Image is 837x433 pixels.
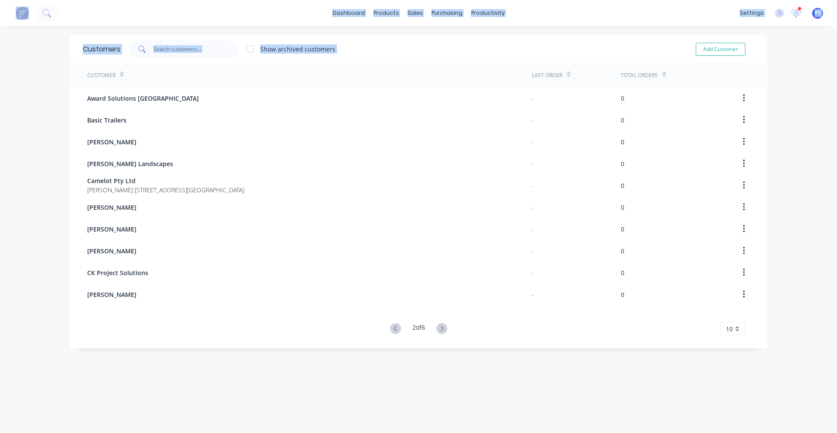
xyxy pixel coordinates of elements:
div: - [532,94,534,103]
span: Basic Trailers [87,116,126,125]
div: 0 [621,268,624,277]
div: - [532,137,534,147]
span: PS [815,9,821,17]
span: [PERSON_NAME] [87,290,136,299]
div: 0 [621,181,624,190]
span: [PERSON_NAME] Landscapes [87,159,173,168]
div: Show archived customers [260,44,335,54]
div: purchasing [427,7,467,20]
span: Camelot Pty Ltd [87,176,244,185]
span: 10 [726,324,733,334]
span: [PERSON_NAME] [87,225,136,234]
span: Award Solutions [GEOGRAPHIC_DATA] [87,94,199,103]
div: products [369,7,403,20]
div: 0 [621,94,624,103]
div: settings [735,7,768,20]
span: CK Project Solutions [87,268,148,277]
div: 0 [621,225,624,234]
div: Total Orders [621,72,658,79]
div: 0 [621,203,624,212]
div: 0 [621,246,624,256]
div: 0 [621,159,624,168]
span: [PERSON_NAME] [87,137,136,147]
div: - [532,116,534,125]
div: - [532,268,534,277]
button: Add Customer [696,43,745,56]
div: - [532,181,534,190]
div: - [532,225,534,234]
span: [PERSON_NAME] [87,203,136,212]
div: 2 of 6 [412,323,425,335]
div: 0 [621,116,624,125]
input: Search customers... [153,41,238,58]
span: [PERSON_NAME] [87,246,136,256]
div: Customer [87,72,116,79]
div: sales [403,7,427,20]
div: - [532,159,534,168]
div: 0 [621,290,624,299]
div: Customers [83,44,120,55]
div: 0 [621,137,624,147]
a: dashboard [328,7,369,20]
div: - [532,290,534,299]
div: Last Order [532,72,562,79]
div: - [532,203,534,212]
div: productivity [467,7,509,20]
img: Factory [16,7,29,20]
div: - [532,246,534,256]
span: [PERSON_NAME] [STREET_ADDRESS][GEOGRAPHIC_DATA] [87,185,244,194]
